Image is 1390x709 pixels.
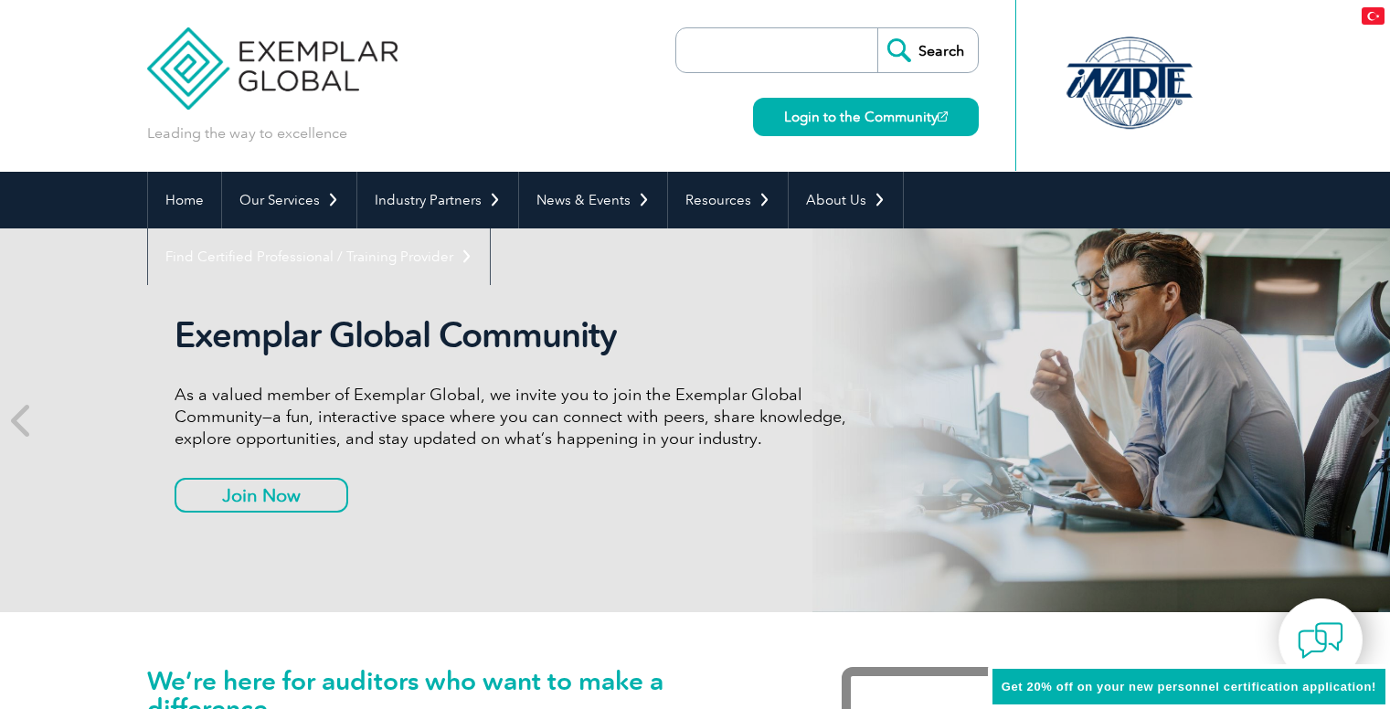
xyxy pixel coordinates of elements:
a: News & Events [519,172,667,228]
p: Leading the way to excellence [147,123,347,143]
img: tr [1362,7,1385,25]
input: Search [877,28,978,72]
p: As a valued member of Exemplar Global, we invite you to join the Exemplar Global Community—a fun,... [175,384,860,450]
span: Get 20% off on your new personnel certification application! [1002,680,1376,693]
a: Join Now [175,478,348,513]
a: Industry Partners [357,172,518,228]
a: About Us [789,172,903,228]
img: open_square.png [938,111,948,122]
img: contact-chat.png [1298,618,1343,663]
a: Our Services [222,172,356,228]
a: Login to the Community [753,98,979,136]
a: Resources [668,172,788,228]
a: Find Certified Professional / Training Provider [148,228,490,285]
a: Home [148,172,221,228]
h2: Exemplar Global Community [175,314,860,356]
